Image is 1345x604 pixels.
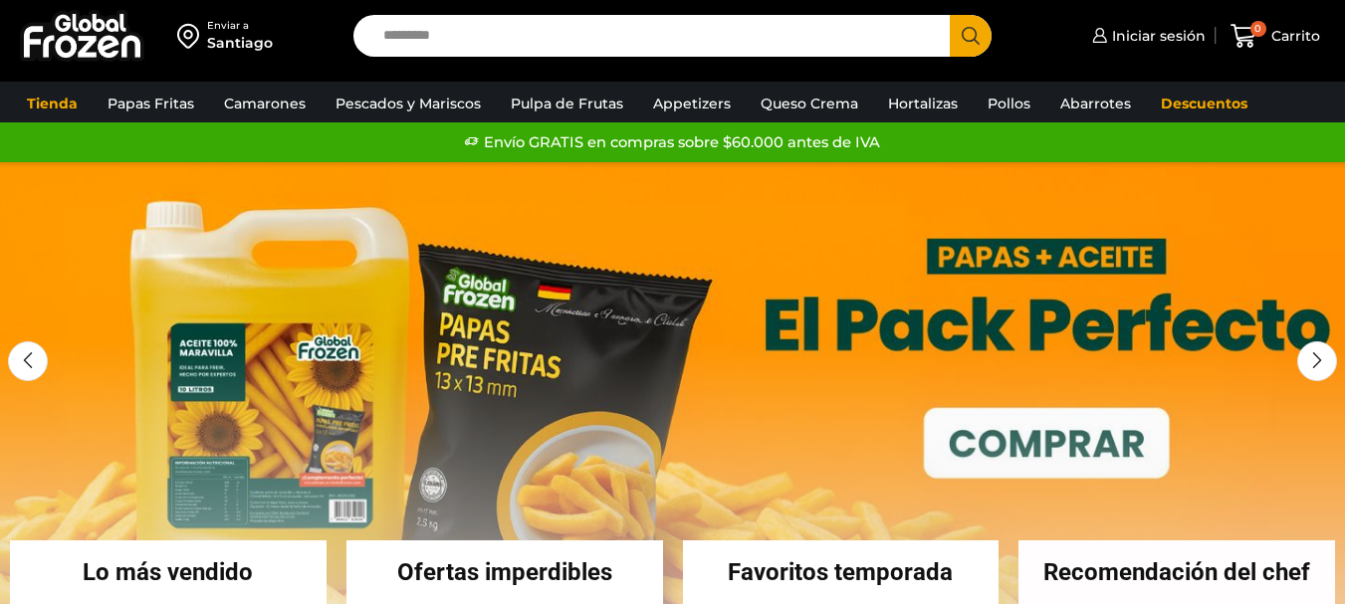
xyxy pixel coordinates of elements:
a: Iniciar sesión [1087,16,1206,56]
h2: Favoritos temporada [683,560,1000,584]
div: Santiago [207,33,273,53]
a: Pescados y Mariscos [326,85,491,122]
span: Carrito [1266,26,1320,46]
button: Search button [950,15,992,57]
a: Queso Crema [751,85,868,122]
a: Hortalizas [878,85,968,122]
h2: Recomendación del chef [1018,560,1335,584]
span: 0 [1250,21,1266,37]
div: Next slide [1297,341,1337,381]
a: Tienda [17,85,88,122]
a: Papas Fritas [98,85,204,122]
span: Iniciar sesión [1107,26,1206,46]
img: address-field-icon.svg [177,19,207,53]
h2: Lo más vendido [10,560,327,584]
h2: Ofertas imperdibles [346,560,663,584]
a: Pollos [978,85,1040,122]
div: Enviar a [207,19,273,33]
a: Camarones [214,85,316,122]
a: Descuentos [1151,85,1257,122]
a: Appetizers [643,85,741,122]
a: 0 Carrito [1226,13,1325,60]
div: Previous slide [8,341,48,381]
a: Pulpa de Frutas [501,85,633,122]
a: Abarrotes [1050,85,1141,122]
